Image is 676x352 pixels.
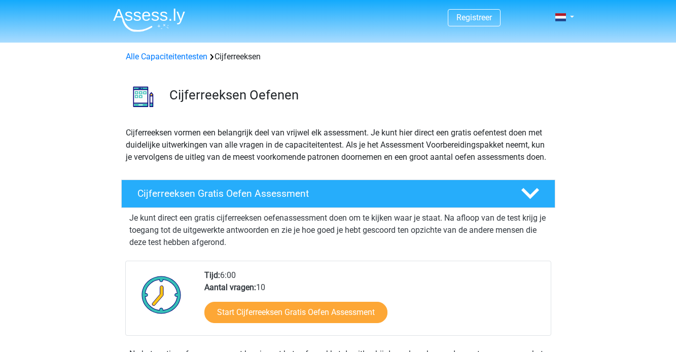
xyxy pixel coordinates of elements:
[204,283,256,292] b: Aantal vragen:
[117,180,559,208] a: Cijferreeksen Gratis Oefen Assessment
[126,52,207,61] a: Alle Capaciteitentesten
[122,51,555,63] div: Cijferreeksen
[197,269,550,335] div: 6:00 10
[129,212,547,249] p: Je kunt direct een gratis cijferreeksen oefenassessment doen om te kijken waar je staat. Na afloo...
[122,75,165,118] img: cijferreeksen
[169,87,547,103] h3: Cijferreeksen Oefenen
[113,8,185,32] img: Assessly
[456,13,492,22] a: Registreer
[126,127,551,163] p: Cijferreeksen vormen een belangrijk deel van vrijwel elk assessment. Je kunt hier direct een grat...
[204,302,387,323] a: Start Cijferreeksen Gratis Oefen Assessment
[136,269,187,320] img: Klok
[137,188,505,199] h4: Cijferreeksen Gratis Oefen Assessment
[204,270,220,280] b: Tijd:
